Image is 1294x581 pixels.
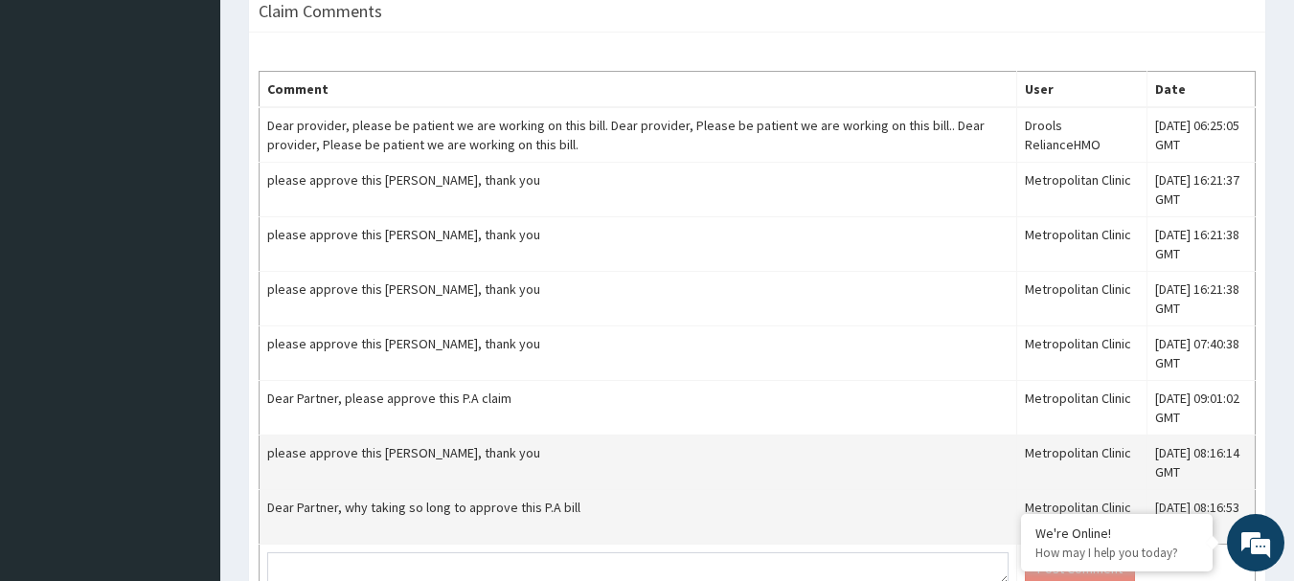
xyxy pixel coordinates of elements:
[260,490,1017,545] td: Dear Partner, why taking so long to approve this P.A bill
[1147,490,1256,545] td: [DATE] 08:16:53 GMT
[35,96,78,144] img: d_794563401_company_1708531726252_794563401
[1147,107,1256,163] td: [DATE] 06:25:05 GMT
[1017,381,1147,436] td: Metropolitan Clinic
[1017,490,1147,545] td: Metropolitan Clinic
[1147,163,1256,217] td: [DATE] 16:21:37 GMT
[1035,545,1198,561] p: How may I help you today?
[260,326,1017,381] td: please approve this [PERSON_NAME], thank you
[111,170,264,364] span: We're online!
[1035,525,1198,542] div: We're Online!
[1017,163,1147,217] td: Metropolitan Clinic
[1017,217,1147,272] td: Metropolitan Clinic
[1147,381,1256,436] td: [DATE] 09:01:02 GMT
[1147,217,1256,272] td: [DATE] 16:21:38 GMT
[259,3,382,20] h3: Claim Comments
[10,382,365,449] textarea: Type your message and hit 'Enter'
[1147,72,1256,108] th: Date
[260,272,1017,326] td: please approve this [PERSON_NAME], thank you
[1017,107,1147,163] td: Drools RelianceHMO
[314,10,360,56] div: Minimize live chat window
[1017,272,1147,326] td: Metropolitan Clinic
[1147,272,1256,326] td: [DATE] 16:21:38 GMT
[260,381,1017,436] td: Dear Partner, please approve this P.A claim
[260,107,1017,163] td: Dear provider, please be patient we are working on this bill. Dear provider, Please be patient we...
[260,72,1017,108] th: Comment
[1147,436,1256,490] td: [DATE] 08:16:14 GMT
[260,163,1017,217] td: please approve this [PERSON_NAME], thank you
[260,436,1017,490] td: please approve this [PERSON_NAME], thank you
[100,107,322,132] div: Chat with us now
[1017,72,1147,108] th: User
[1017,326,1147,381] td: Metropolitan Clinic
[260,217,1017,272] td: please approve this [PERSON_NAME], thank you
[1017,436,1147,490] td: Metropolitan Clinic
[1147,326,1256,381] td: [DATE] 07:40:38 GMT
